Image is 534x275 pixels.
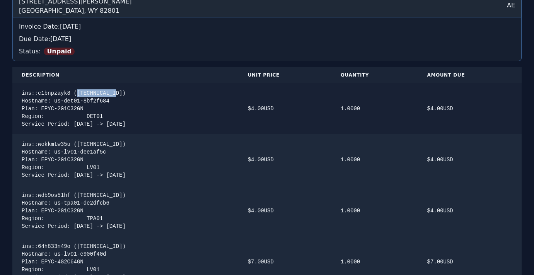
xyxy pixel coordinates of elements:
div: Status: [19,44,515,56]
div: ins::wokkmtw35u ([TECHNICAL_ID]) Hostname: us-lv01-dee1af5c Plan: EPYC-2G1C32GN Region: LV01 Serv... [22,140,229,179]
div: [GEOGRAPHIC_DATA], WY 82801 [19,6,132,15]
div: 1.0000 [341,156,409,164]
div: 1.0000 [341,105,409,113]
div: $ 4.00 USD [427,207,512,215]
th: Quantity [331,67,418,83]
th: Amount Due [418,67,522,83]
div: ins::wdb9os51hf ([TECHNICAL_ID]) Hostname: us-tpa01-de2dfcb6 Plan: EPYC-2G1C32GN Region: TPA01 Se... [22,191,229,230]
div: AE [385,1,515,10]
div: $ 4.00 USD [427,105,512,113]
div: $ 4.00 USD [248,207,322,215]
div: Due Date: [DATE] [19,34,515,44]
th: Unit Price [239,67,331,83]
div: $ 4.00 USD [248,156,322,164]
div: Invoice Date: [DATE] [19,22,515,31]
div: $ 7.00 USD [248,258,322,266]
div: $ 4.00 USD [248,105,322,113]
div: 1.0000 [341,258,409,266]
span: Unpaid [44,48,75,55]
div: $ 7.00 USD [427,258,512,266]
div: 1.0000 [341,207,409,215]
th: Description [12,67,239,83]
div: $ 4.00 USD [427,156,512,164]
div: ins::c1bnpzayk8 ([TECHNICAL_ID]) Hostname: us-det01-8bf2f684 Plan: EPYC-2G1C32GN Region: DET01 Se... [22,89,229,128]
